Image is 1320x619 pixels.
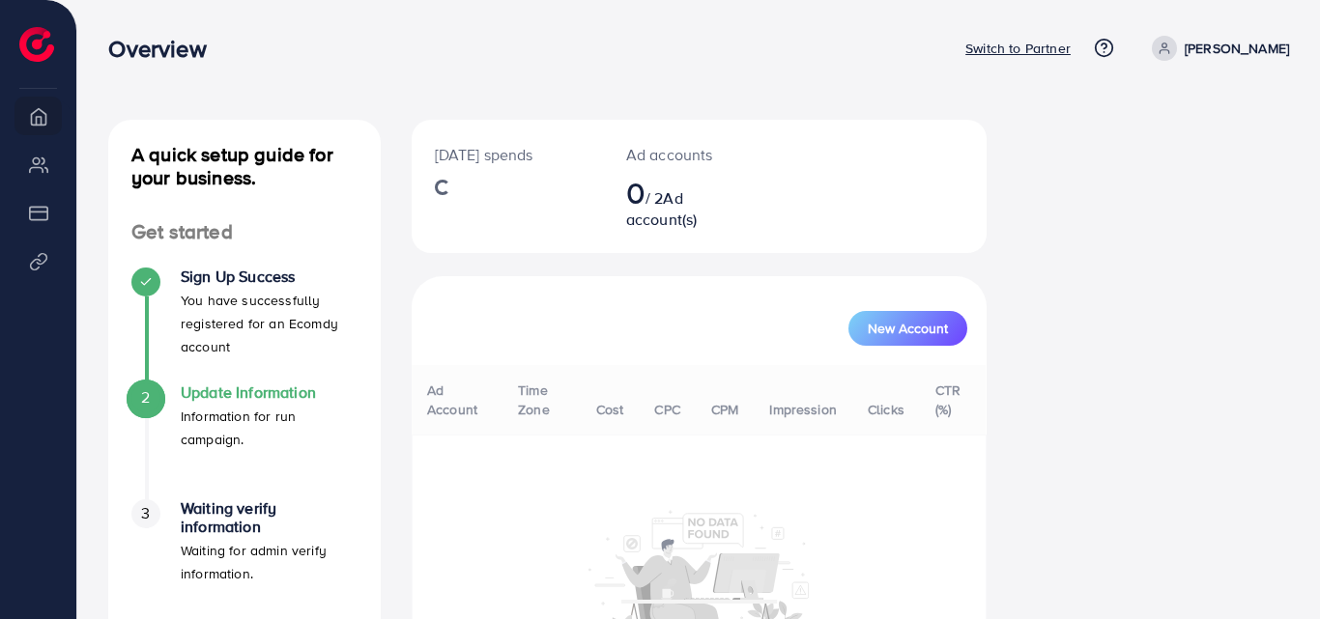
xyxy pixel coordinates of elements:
[181,267,358,286] h4: Sign Up Success
[626,143,724,166] p: Ad accounts
[108,383,381,499] li: Update Information
[626,170,646,214] span: 0
[108,499,381,615] li: Waiting verify information
[1185,37,1289,60] p: [PERSON_NAME]
[141,386,150,408] span: 2
[626,174,724,230] h2: / 2
[108,267,381,383] li: Sign Up Success
[141,502,150,524] span: 3
[181,499,358,536] h4: Waiting verify information
[181,539,358,585] p: Waiting for admin verify information.
[1144,36,1289,61] a: [PERSON_NAME]
[108,220,381,244] h4: Get started
[108,143,381,189] h4: A quick setup guide for your business.
[108,35,221,63] h3: Overview
[181,289,358,358] p: You have successfully registered for an Ecomdy account
[965,37,1071,60] p: Switch to Partner
[19,27,54,62] img: logo
[868,322,948,335] span: New Account
[435,143,580,166] p: [DATE] spends
[626,187,698,230] span: Ad account(s)
[181,383,358,402] h4: Update Information
[181,405,358,451] p: Information for run campaign.
[848,311,967,346] button: New Account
